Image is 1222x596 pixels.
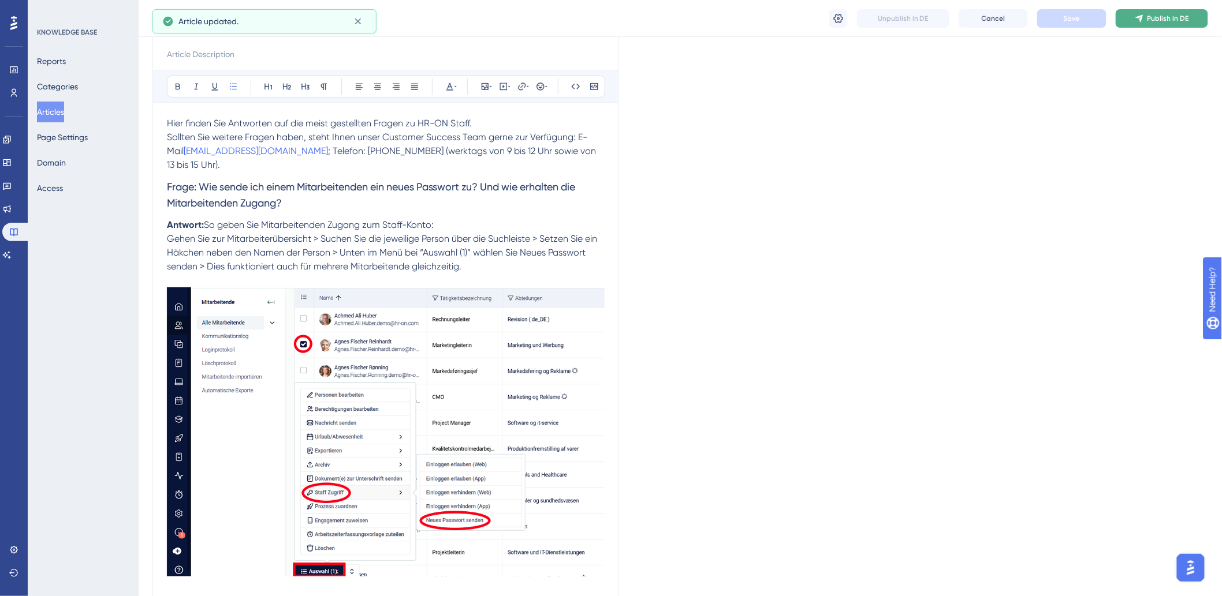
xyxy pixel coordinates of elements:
[37,28,97,37] div: KNOWLEDGE BASE
[1037,9,1106,28] button: Save
[1148,14,1189,23] span: Publish in DE
[167,132,587,156] span: Sollten Sie weitere Fragen haben, steht Ihnen unser Customer Success Team gerne zur Verfügung: E-...
[982,14,1005,23] span: Cancel
[167,47,605,61] input: Article Description
[1116,9,1208,28] button: Publish in DE
[178,14,239,28] span: Article updated.
[1064,14,1080,23] span: Save
[857,9,949,28] button: Unpublish in DE
[1173,550,1208,585] iframe: UserGuiding AI Assistant Launcher
[37,127,88,148] button: Page Settings
[184,145,328,156] a: [EMAIL_ADDRESS][DOMAIN_NAME]
[959,9,1028,28] button: Cancel
[37,152,66,173] button: Domain
[167,219,204,230] strong: Antwort:
[37,178,63,198] button: Access
[27,3,72,17] span: Need Help?
[878,14,929,23] span: Unpublish in DE
[204,219,434,230] span: So geben Sie Mitarbeitenden Zugang zum Staff-Konto:
[167,145,598,170] span: ; Telefon: [PHONE_NUMBER] (werktags von 9 bis 12 Uhr sowie von 13 bis 15 Uhr).
[37,102,64,122] button: Articles
[167,233,599,272] span: Gehen Sie zur Mitarbeiterübersicht > Suchen Sie die jeweilige Person über die Suchleiste > Setzen...
[167,181,578,209] span: Frage: Wie sende ich einem Mitarbeitenden ein neues Passwort zu? Und wie erhalten die Mitarbeiten...
[37,51,66,72] button: Reports
[167,118,472,129] span: Hier finden Sie Antworten auf die meist gestellten Fragen zu HR-ON Staff.
[37,76,78,97] button: Categories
